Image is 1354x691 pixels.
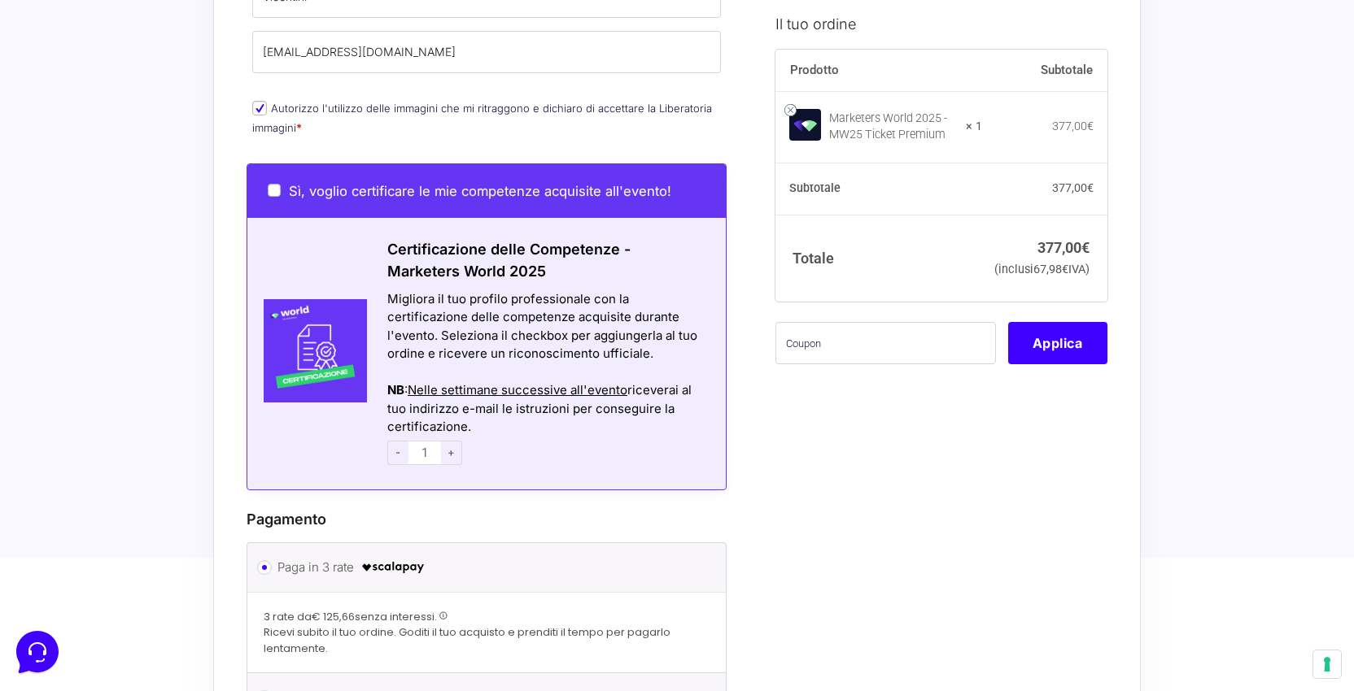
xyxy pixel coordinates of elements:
[49,545,76,559] p: Home
[966,119,982,135] strong: × 1
[387,290,705,363] div: Migliora il tuo profilo professionale con la certificazione delle competenze acquisite durante l'...
[26,65,138,78] span: Le tue conversazioni
[994,263,1090,276] small: (inclusi IVA)
[13,628,62,676] iframe: Customerly Messenger Launcher
[106,146,240,159] span: Inizia una conversazione
[387,382,404,398] strong: NB
[78,91,111,124] img: dark
[982,49,1107,91] th: Subtotale
[360,558,426,577] img: scalapay-logo-black.png
[1087,181,1094,194] span: €
[408,441,441,465] input: 1
[1033,263,1068,276] span: 67,98
[37,237,266,253] input: Cerca un articolo...
[26,202,127,215] span: Trova una risposta
[1052,120,1094,133] bdi: 377,00
[775,12,1107,34] h3: Il tuo ordine
[252,101,267,115] input: Autorizzo l'utilizzo delle immagini che mi ritraggono e dichiaro di accettare la Liberatoria imma...
[775,322,996,364] input: Coupon
[775,49,983,91] th: Prodotto
[387,241,631,280] span: Certificazione delle Competenze - Marketers World 2025
[212,522,312,559] button: Aiuto
[1062,263,1068,276] span: €
[789,108,821,140] img: Marketers World 2025 - MW25 Ticket Premium
[441,441,462,465] span: +
[775,163,983,215] th: Subtotale
[1008,322,1107,364] button: Applica
[277,555,690,580] label: Paga in 3 rate
[247,508,727,530] h3: Pagamento
[247,299,367,402] img: Certificazione-MW24-300x300-1.jpg
[775,215,983,302] th: Totale
[268,184,281,197] input: Sì, voglio certificare le mie competenze acquisite all'evento!
[52,91,85,124] img: dark
[113,522,213,559] button: Messaggi
[387,441,408,465] span: -
[26,91,59,124] img: dark
[1087,120,1094,133] span: €
[173,202,299,215] a: Apri Centro Assistenza
[251,545,274,559] p: Aiuto
[13,13,273,39] h2: Ciao da Marketers 👋
[387,363,705,382] div: Azioni del messaggio
[252,102,712,133] label: Autorizzo l'utilizzo delle immagini che mi ritraggono e dichiaro di accettare la Liberatoria imma...
[1313,650,1341,678] button: Le tue preferenze relative al consenso per le tecnologie di tracciamento
[1052,181,1094,194] bdi: 377,00
[13,522,113,559] button: Home
[289,183,671,199] span: Sì, voglio certificare le mie competenze acquisite all'evento!
[141,545,185,559] p: Messaggi
[408,382,627,398] span: Nelle settimane successive all'evento
[26,137,299,169] button: Inizia una conversazione
[1081,238,1090,255] span: €
[387,381,705,437] div: : riceverai al tuo indirizzo e-mail le istruzioni per conseguire la certificazione.
[829,111,956,143] div: Marketers World 2025 - MW25 Ticket Premium
[1037,238,1090,255] bdi: 377,00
